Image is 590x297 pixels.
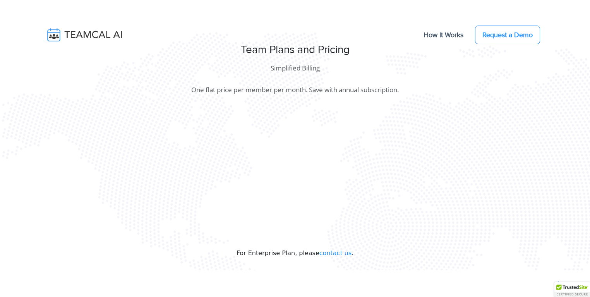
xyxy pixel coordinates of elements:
a: contact us [319,249,352,257]
a: How It Works [416,27,471,43]
p: Simplified Billing One flat price per member per month. Save with annual subscription. [6,63,584,95]
a: Request a Demo [475,26,540,44]
center: For Enterprise Plan, please . [6,249,584,258]
div: TrustedSite Certified [554,282,590,297]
